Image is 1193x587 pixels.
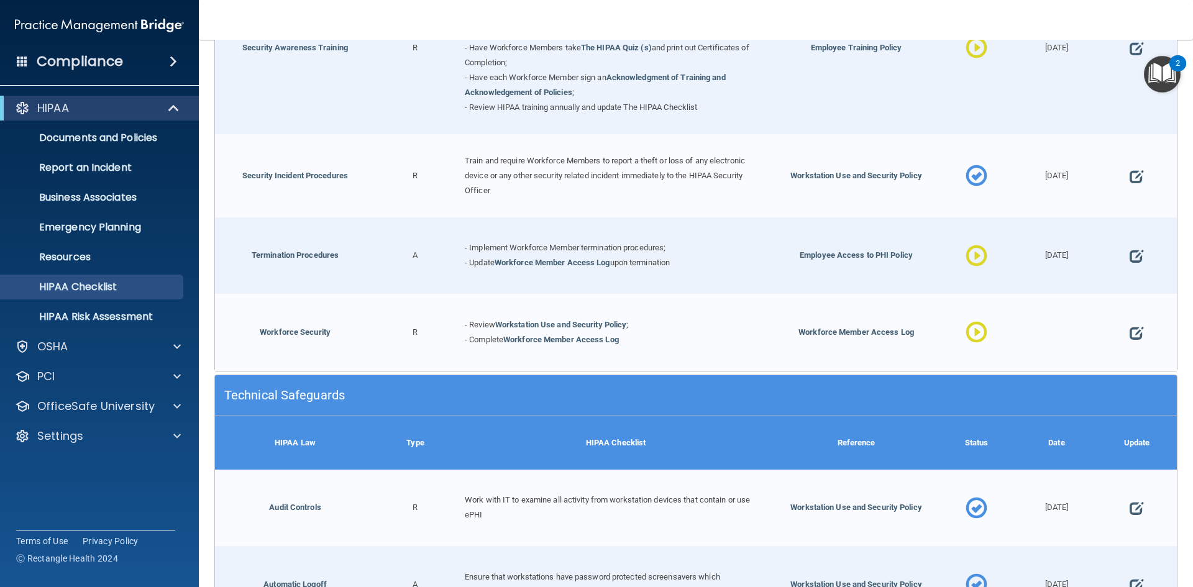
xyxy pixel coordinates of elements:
[215,416,375,470] div: HIPAA Law
[242,171,348,180] a: Security Incident Procedures
[15,429,181,444] a: Settings
[375,134,455,217] div: R
[8,191,178,204] p: Business Associates
[465,243,665,252] span: - Implement Workforce Member termination procedures;
[465,320,495,329] span: - Review
[375,470,455,547] div: R
[8,221,178,234] p: Emergency Planning
[811,43,902,52] span: Employee Training Policy
[1144,56,1181,93] button: Open Resource Center, 2 new notifications
[8,162,178,174] p: Report an Incident
[37,369,55,384] p: PCI
[1017,217,1097,294] div: [DATE]
[465,102,697,112] span: - Review HIPAA training annually and update The HIPAA Checklist
[8,311,178,323] p: HIPAA Risk Assessment
[375,217,455,294] div: A
[572,88,574,97] span: ;
[37,399,155,414] p: OfficeSafe University
[465,73,726,97] a: Acknowledgment of Training and Acknowledgement of Policies
[626,320,628,329] span: ;
[37,101,69,116] p: HIPAA
[1017,134,1097,217] div: [DATE]
[269,503,321,512] a: Audit Controls
[8,281,178,293] p: HIPAA Checklist
[15,339,181,354] a: OSHA
[465,495,750,519] span: Work with IT to examine all activity from workstation devices that contain or use ePHI
[37,53,123,70] h4: Compliance
[15,101,180,116] a: HIPAA
[610,258,670,267] span: upon termination
[242,43,348,52] a: Security Awareness Training
[37,429,83,444] p: Settings
[776,416,936,470] div: Reference
[16,552,118,565] span: Ⓒ Rectangle Health 2024
[465,335,503,344] span: - Complete
[800,250,913,260] span: Employee Access to PHI Policy
[1176,63,1180,80] div: 2
[1017,470,1097,547] div: [DATE]
[495,258,610,267] a: Workforce Member Access Log
[790,503,922,512] span: Workstation Use and Security Policy
[465,73,606,82] span: - Have each Workforce Member sign an
[1017,416,1097,470] div: Date
[465,156,745,195] span: Train and require Workforce Members to report a theft or loss of any electronic device or any oth...
[8,251,178,263] p: Resources
[375,416,455,470] div: Type
[15,369,181,384] a: PCI
[1097,416,1177,470] div: Update
[503,335,619,344] a: Workforce Member Access Log
[465,258,495,267] span: - Update
[15,13,184,38] img: PMB logo
[455,416,776,470] div: HIPAA Checklist
[15,399,181,414] a: OfficeSafe University
[16,535,68,547] a: Terms of Use
[37,339,68,354] p: OSHA
[83,535,139,547] a: Privacy Policy
[495,320,627,329] a: Workstation Use and Security Policy
[8,132,178,144] p: Documents and Policies
[375,294,455,371] div: R
[465,43,581,52] span: - Have Workforce Members take
[790,171,922,180] span: Workstation Use and Security Policy
[224,388,927,402] h5: Technical Safeguards
[252,250,339,260] a: Termination Procedures
[465,43,749,67] span: and print out Certificates of Completion;
[798,327,914,337] span: Workforce Member Access Log
[936,416,1017,470] div: Status
[260,327,331,337] a: Workforce Security
[581,43,652,52] a: The HIPAA Quiz (s)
